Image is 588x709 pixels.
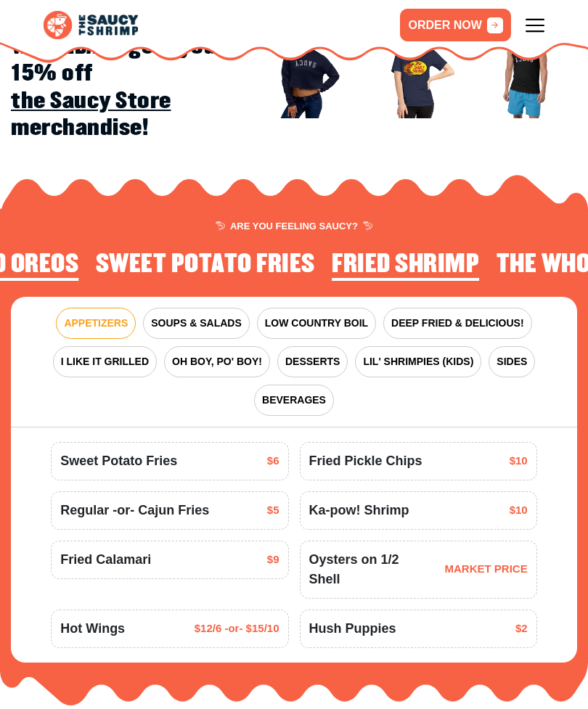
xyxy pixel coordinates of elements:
[515,620,528,637] span: $2
[332,250,479,279] h2: Fried Shrimp
[265,316,368,331] span: LOW COUNTRY BOIL
[332,250,479,282] li: 1 of 4
[309,550,434,589] span: Oysters on 1/2 Shell
[383,308,532,339] button: DEEP FRIED & DELICIOUS!
[510,502,528,519] span: $10
[44,11,138,39] img: logo
[60,550,151,570] span: Fried Calamari
[400,9,510,41] a: ORDER NOW
[143,308,249,339] button: SOUPS & SALADS
[445,561,528,578] span: MARKET PRICE
[309,501,409,520] span: Ka-pow! Shrimp
[355,346,481,377] button: LIL' SHRIMPIES (KIDS)
[364,16,466,118] img: Image 2
[96,250,315,279] h2: Sweet Potato Fries
[216,221,372,231] span: ARE YOU FEELING SAUCY?
[363,354,473,369] span: LIL' SHRIMPIES (KIDS)
[254,16,356,118] img: Image 1
[257,308,376,339] button: LOW COUNTRY BOIL
[510,453,528,470] span: $10
[285,354,340,369] span: DESSERTS
[172,354,262,369] span: OH BOY, PO' BOY!
[164,346,270,377] button: OH BOY, PO' BOY!
[60,451,177,471] span: Sweet Potato Fries
[151,316,241,331] span: SOUPS & SALADS
[11,7,237,142] h2: Coupon code WEAREBACK gets you 15% off merchandise!
[254,385,334,416] button: BEVERAGES
[61,354,149,369] span: I LIKE IT GRILLED
[309,619,396,639] span: Hush Puppies
[489,346,535,377] button: SIDES
[309,451,422,471] span: Fried Pickle Chips
[497,354,527,369] span: SIDES
[64,316,128,331] span: APPETIZERS
[60,501,209,520] span: Regular -or- Cajun Fries
[96,250,315,282] li: 4 of 4
[475,16,577,118] img: Image 3
[277,346,348,377] button: DESSERTS
[391,316,524,331] span: DEEP FRIED & DELICIOUS!
[267,453,279,470] span: $6
[195,620,279,637] span: $12/6 -or- $15/10
[267,552,279,568] span: $9
[56,308,136,339] button: APPETIZERS
[60,619,125,639] span: Hot Wings
[11,88,171,115] a: the Saucy Store
[267,502,279,519] span: $5
[53,346,157,377] button: I LIKE IT GRILLED
[262,393,326,408] span: BEVERAGES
